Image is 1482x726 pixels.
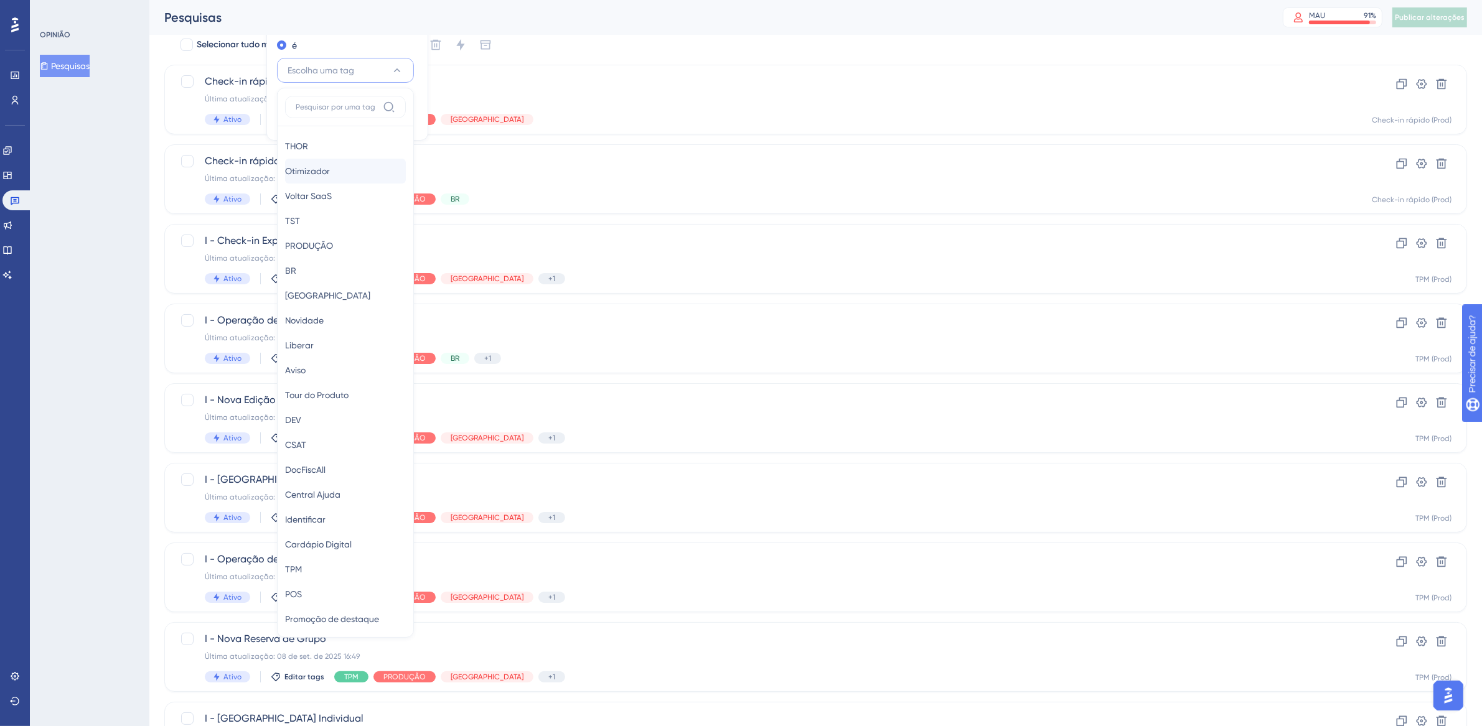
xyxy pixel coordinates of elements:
font: Selecionar tudo mostrando [197,39,305,50]
font: I - Check-in Express [205,235,296,246]
button: TST [285,208,406,233]
button: BR [285,258,406,283]
font: PRODUÇÃO [285,241,333,251]
button: THOR [285,134,406,159]
font: POS [285,589,302,599]
font: MAU [1309,11,1325,20]
button: Escolha uma tag [277,58,414,83]
button: DEV [285,407,406,432]
font: Última atualização: 08 de set. de 2025 16:48 [205,413,360,422]
font: Check-in rápido [205,155,280,167]
font: Check-in rápido (Prod) [1372,116,1452,124]
font: Pesquisas [51,61,90,71]
font: [GEOGRAPHIC_DATA] [451,513,523,522]
font: Voltar SaaS [285,191,332,201]
font: % [1371,11,1376,20]
font: Otimizador [285,166,330,176]
font: Check-in rápido (Prod) [1372,195,1452,204]
font: Última atualização: 12 de set. de 2025 15:48 [205,174,358,183]
font: TPM [344,672,359,681]
font: +1 [548,513,555,522]
font: TPM [285,564,302,574]
font: DEV [285,415,301,425]
font: +1 [548,274,555,283]
font: BR [285,266,296,276]
button: Central Ajuda [285,482,406,507]
font: Última atualização: 08 de set. de 2025 16:48 [205,493,360,501]
font: Ativo [223,115,242,124]
font: DocFiscAll [285,465,326,475]
font: Novidade [285,315,324,325]
font: [GEOGRAPHIC_DATA] [451,434,523,442]
font: TST [285,216,300,226]
button: Editar tags [271,353,324,363]
button: Otimizador [285,159,406,184]
font: TPM (Prod) [1415,514,1452,523]
button: CSAT [285,432,406,457]
font: [GEOGRAPHIC_DATA] [451,593,523,602]
font: +1 [484,354,491,363]
font: CSAT [285,440,306,450]
button: Cardápio Digital [285,532,406,557]
font: [GEOGRAPHIC_DATA] [285,291,370,300]
button: Voltar SaaS [285,184,406,208]
button: Identificar [285,507,406,532]
font: Check-in rápido [205,75,280,87]
font: TPM (Prod) [1415,275,1452,284]
font: Promoção de destaque [285,614,379,624]
font: TPM (Prod) [1415,434,1452,443]
font: [GEOGRAPHIC_DATA] [451,274,523,283]
font: Ativo [223,274,242,283]
font: I - [GEOGRAPHIC_DATA] Individual [205,473,363,485]
iframe: Iniciador do Assistente de IA do UserGuiding [1430,677,1467,714]
font: I - Operação de Caixa [205,314,308,326]
font: +1 [548,672,555,681]
button: PRODUÇÃO [285,233,406,258]
font: Aviso [285,365,306,375]
button: Editar tags [271,592,324,602]
font: Última atualização: 08 de set. de 2025 16:48 [205,572,360,581]
font: Pesquisas [164,10,222,25]
button: Editar tags [271,274,324,284]
button: POS [285,582,406,607]
font: TPM (Prod) [1415,673,1452,682]
font: Ativo [223,195,242,203]
button: Promoção de destaque [285,607,406,631]
font: PRODUÇÃO [383,672,426,681]
font: +1 [548,593,555,602]
font: Precisar de ajuda? [29,6,107,15]
font: Editar tags [284,672,324,681]
button: Liberar [285,333,406,358]
font: é [292,40,297,50]
font: Ativo [223,513,242,522]
font: Publicar alterações [1395,13,1465,22]
font: [GEOGRAPHIC_DATA] [451,672,523,681]
font: TPM (Prod) [1415,593,1452,602]
font: TPM (Prod) [1415,355,1452,363]
button: Editar tags [271,194,324,204]
font: I - Nova Edição de Reservas [205,394,333,406]
font: Escolha uma tag [288,65,354,75]
button: TPM [285,557,406,582]
font: Ativo [223,354,242,363]
font: Ativo [223,593,242,602]
font: Cardápio Digital [285,539,352,549]
font: I - Operação de Caixa [205,553,308,565]
font: Tour do Produto [285,390,349,400]
font: 91 [1364,11,1371,20]
button: Pesquisas [40,55,90,77]
button: [GEOGRAPHIC_DATA] [285,283,406,308]
font: THOR [285,141,308,151]
font: Liberar [285,340,314,350]
font: BR [451,354,459,363]
button: Editar tags [271,433,324,443]
font: Identificar [285,514,326,524]
button: Publicar alterações [1392,7,1467,27]
font: [GEOGRAPHIC_DATA] [451,115,523,124]
font: Ativo [223,672,242,681]
button: Editar tags [271,513,324,523]
button: Tour do Produto [285,383,406,407]
font: Última atualização: 09 de set. de 2025 10:38 AM [205,333,373,342]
